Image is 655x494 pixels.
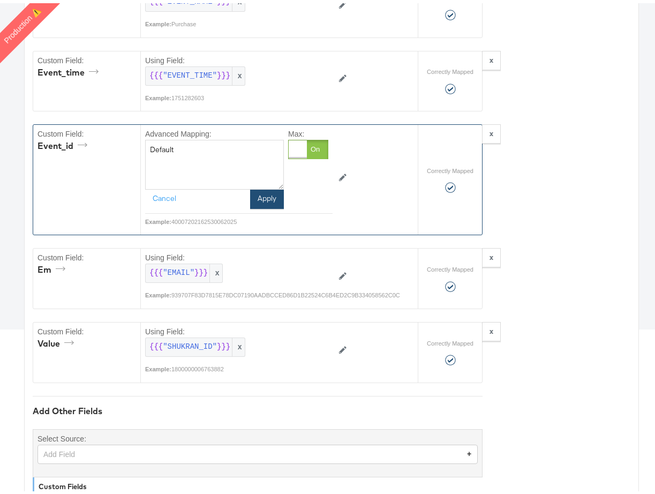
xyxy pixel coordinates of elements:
[427,164,473,173] label: Correctly Mapped
[171,91,333,100] div: 1751282603
[427,263,473,271] label: Correctly Mapped
[145,53,333,63] label: Using Field:
[490,125,493,135] strong: x
[37,324,136,334] label: Custom Field:
[163,68,217,78] span: "EVENT_TIME"
[37,260,69,273] div: em
[145,362,171,371] div: Example:
[250,186,284,206] button: Apply
[145,186,184,206] button: Cancel
[145,91,171,100] div: Example:
[38,442,477,460] div: Add Field
[145,17,171,26] div: Example:
[490,52,493,62] strong: x
[482,48,501,67] button: x
[217,68,230,78] span: }}}
[171,288,400,297] div: 939707F83D7815E78DC07190AADBCCED86D1B22524C6B4ED2C9B334058562C0C
[149,265,163,275] span: {{{
[490,323,493,333] strong: x
[37,53,136,63] label: Custom Field:
[482,121,501,140] button: x
[163,339,217,349] span: "SHUKRAN_ID"
[39,478,478,489] div: Custom Fields
[232,335,245,353] span: x
[209,261,222,279] span: x
[163,265,194,275] span: "EMAIL"
[288,126,328,137] label: Max:
[37,126,136,137] label: Custom Field:
[149,339,163,349] span: {{{
[145,324,333,334] label: Using Field:
[171,362,333,371] div: 1800000006763882
[37,137,91,149] div: event_id
[232,64,245,82] span: x
[37,63,102,76] div: event_time
[37,250,136,260] label: Custom Field:
[145,126,284,137] label: Advanced Mapping:
[482,319,501,338] button: x
[145,215,171,223] div: Example:
[145,288,171,297] div: Example:
[37,334,78,347] div: value
[33,402,483,414] div: Add Other Fields
[145,137,284,186] textarea: Default
[171,215,333,223] div: 40007202162530062025
[171,17,333,26] div: Purchase
[467,446,471,455] strong: +
[427,336,473,345] label: Correctly Mapped
[490,249,493,259] strong: x
[427,65,473,73] label: Correctly Mapped
[37,431,478,441] label: Select Source:
[482,245,501,264] button: x
[145,250,333,260] label: Using Field:
[149,68,163,78] span: {{{
[194,265,208,275] span: }}}
[217,339,230,349] span: }}}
